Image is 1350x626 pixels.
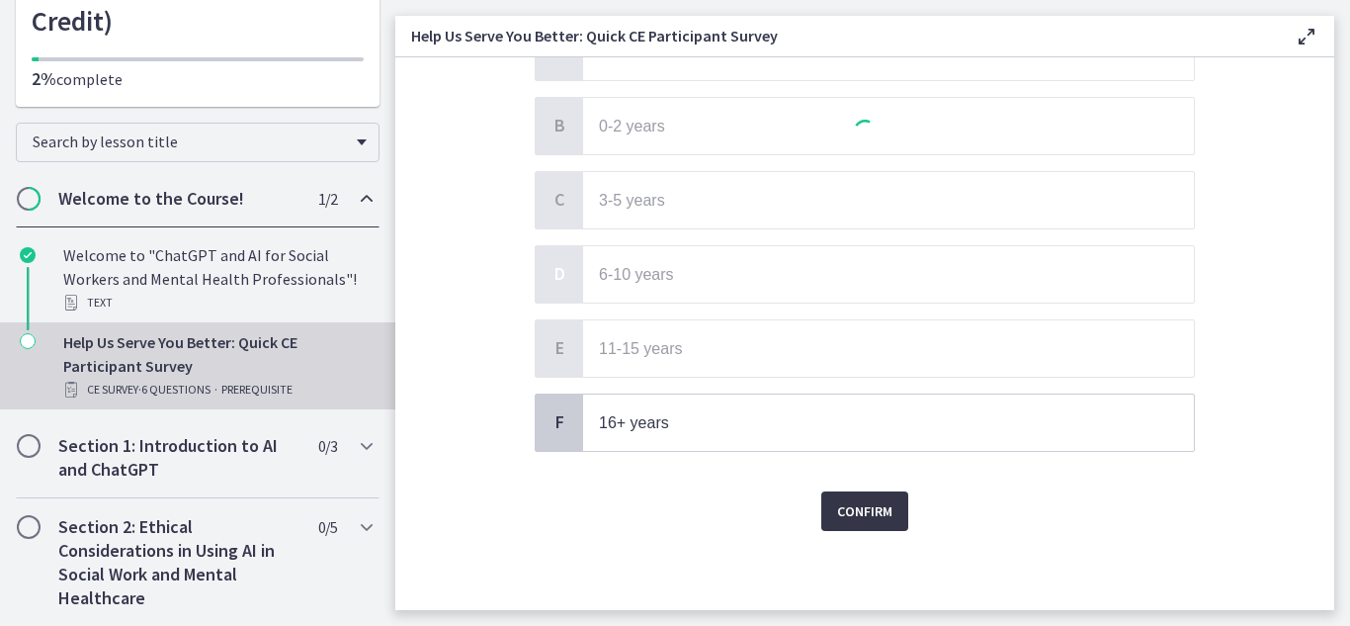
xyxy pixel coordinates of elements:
[850,116,880,151] div: 1
[837,499,892,523] span: Confirm
[63,243,372,314] div: Welcome to "ChatGPT and AI for Social Workers and Mental Health Professionals"!
[318,515,337,539] span: 0 / 5
[599,414,669,431] span: 16+ years
[32,67,364,91] p: complete
[33,132,347,151] span: Search by lesson title
[32,67,56,90] span: 2%
[20,247,36,263] i: Completed
[411,24,1263,47] h3: Help Us Serve You Better: Quick CE Participant Survey
[58,434,299,482] h2: Section 1: Introduction to AI and ChatGPT
[821,492,908,531] button: Confirm
[58,187,299,211] h2: Welcome to the Course!
[16,123,380,162] div: Search by lesson title
[221,378,293,402] span: PREREQUISITE
[138,378,211,402] span: · 6 Questions
[58,515,299,610] h2: Section 2: Ethical Considerations in Using AI in Social Work and Mental Healthcare
[318,187,337,211] span: 1 / 2
[548,410,571,434] span: F
[214,378,217,402] span: ·
[63,291,372,314] div: Text
[63,330,372,402] div: Help Us Serve You Better: Quick CE Participant Survey
[318,434,337,458] span: 0 / 3
[63,378,372,402] div: CE Survey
